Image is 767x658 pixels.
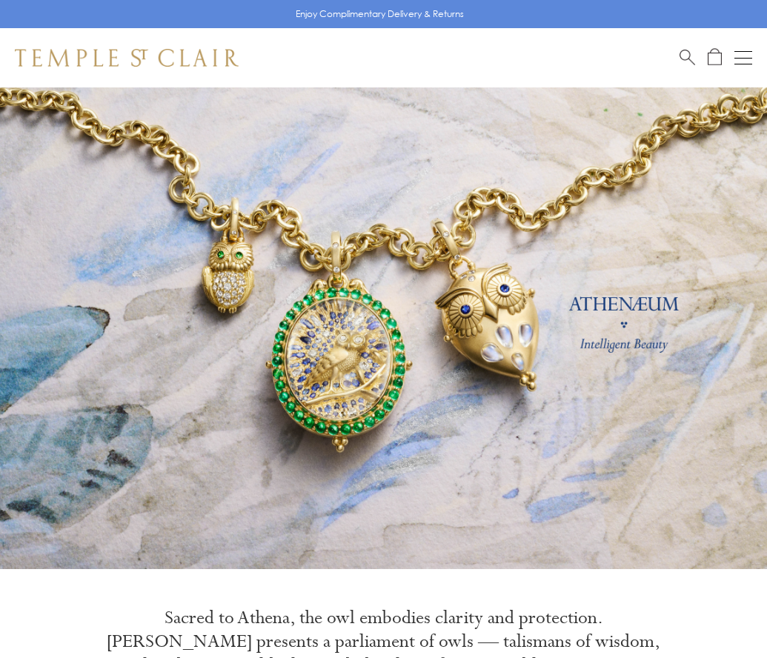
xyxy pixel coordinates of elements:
img: Temple St. Clair [15,49,239,67]
a: Open Shopping Bag [708,48,722,67]
button: Open navigation [734,49,752,67]
p: Enjoy Complimentary Delivery & Returns [296,7,464,21]
a: Search [680,48,695,67]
